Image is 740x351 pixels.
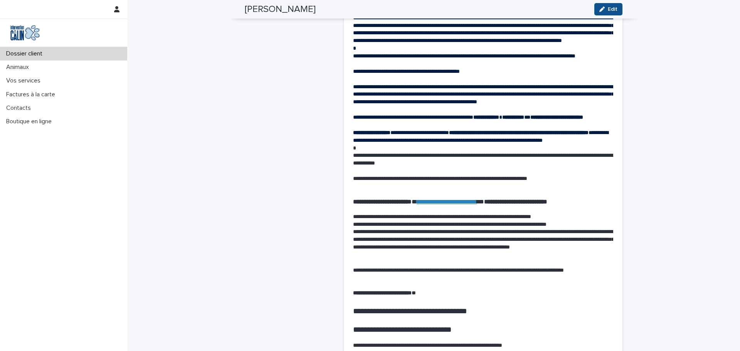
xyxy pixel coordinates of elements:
p: Factures à la carte [3,91,61,98]
button: Edit [594,3,622,15]
p: Boutique en ligne [3,118,58,125]
p: Dossier client [3,50,49,57]
h2: [PERSON_NAME] [245,4,316,15]
img: Y0SYDZVsQvbSeSFpbQoq [6,25,44,40]
p: Animaux [3,64,35,71]
span: Edit [608,7,617,12]
p: Vos services [3,77,47,84]
p: Contacts [3,104,37,112]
